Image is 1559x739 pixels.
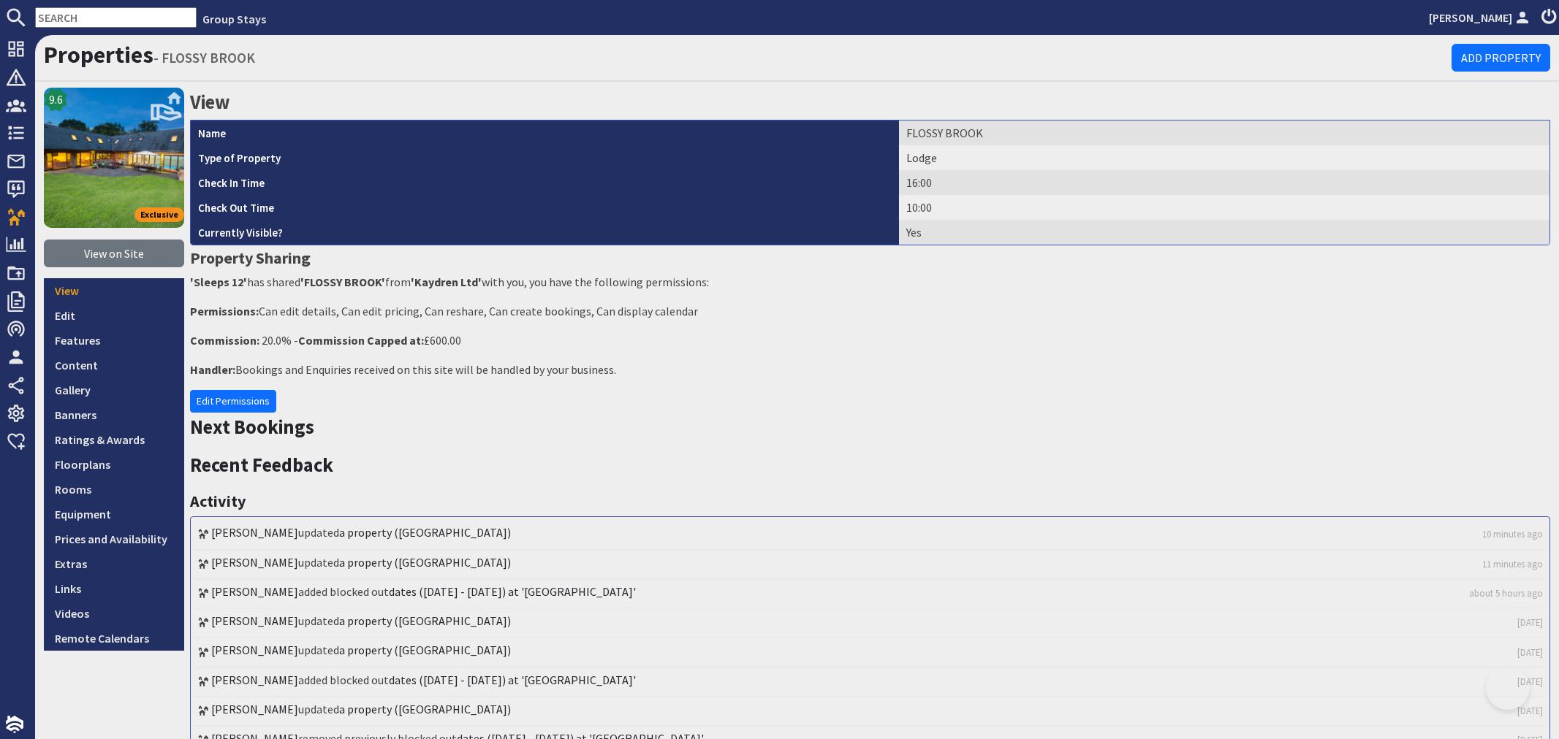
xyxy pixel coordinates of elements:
strong: 'Sleeps 12' [190,275,247,289]
a: [DATE] [1517,704,1543,718]
a: Videos [44,601,184,626]
li: added blocked out [194,668,1546,697]
a: Equipment [44,502,184,527]
p: has shared from with you, you have the following permissions: [190,273,1550,291]
a: a property ([GEOGRAPHIC_DATA]) [339,702,511,716]
a: [PERSON_NAME] [211,702,298,716]
strong: Commission Capped at: [298,333,424,348]
a: [DATE] [1517,616,1543,629]
th: Check In Time [191,170,899,195]
a: View [44,278,184,303]
a: Remote Calendars [44,626,184,651]
th: Type of Property [191,145,899,170]
a: a property ([GEOGRAPHIC_DATA]) [339,613,511,628]
td: 10:00 [899,195,1549,220]
a: Prices and Availability [44,527,184,551]
td: FLOSSY BROOK [899,120,1549,145]
a: dates ([DATE] - [DATE]) at '[GEOGRAPHIC_DATA]' [389,584,636,599]
strong: 'Kaydren Ltd' [411,275,482,289]
span: Exclusive [134,207,184,222]
li: updated [194,521,1546,550]
a: [PERSON_NAME] [211,613,298,628]
a: Extras [44,551,184,576]
a: Add Property [1452,44,1550,72]
th: Name [191,120,899,145]
span: 20.0% [262,333,292,348]
li: updated [194,638,1546,667]
img: FLOSSY BROOK's icon [44,88,184,228]
li: added blocked out [194,580,1546,609]
a: [PERSON_NAME] [211,643,298,657]
img: staytech_i_w-64f4e8e9ee0a9c174fd5317b4b171b261742d2d393467e5bdba4413f4f884c10.svg [6,716,23,733]
a: [PERSON_NAME] [1429,9,1533,26]
a: [PERSON_NAME] [211,525,298,540]
th: Check Out Time [191,195,899,220]
a: View on Site [44,240,184,267]
a: [PERSON_NAME] [211,555,298,570]
a: dates ([DATE] - [DATE]) at '[GEOGRAPHIC_DATA]' [389,673,636,687]
a: FLOSSY BROOK's icon9.6Exclusive [44,88,184,228]
a: Activity [190,491,246,511]
a: Features [44,328,184,353]
a: [PERSON_NAME] [211,584,298,599]
small: - FLOSSY BROOK [153,49,255,66]
a: Floorplans [44,452,184,477]
a: Banners [44,402,184,427]
h3: Property Sharing [190,245,1550,270]
a: [DATE] [1517,646,1543,659]
h2: View [190,88,1550,117]
a: Ratings & Awards [44,427,184,452]
a: Rooms [44,477,184,502]
li: updated [194,609,1546,638]
li: updated [194,551,1546,580]
a: a property ([GEOGRAPHIC_DATA]) [339,525,511,540]
iframe: Toggle Customer Support [1486,666,1530,710]
a: Edit [44,303,184,328]
a: Recent Feedback [190,453,333,477]
a: Next Bookings [190,415,314,439]
a: Group Stays [202,12,266,26]
a: Properties [44,40,153,69]
input: SEARCH [35,7,197,28]
td: Yes [899,220,1549,245]
a: 10 minutes ago [1482,527,1543,541]
span: - £600.00 [294,333,461,348]
a: [DATE] [1517,675,1543,689]
strong: 'FLOSSY BROOK' [300,275,385,289]
a: [PERSON_NAME] [211,673,298,687]
td: Lodge [899,145,1549,170]
a: about 5 hours ago [1469,586,1543,600]
a: a property ([GEOGRAPHIC_DATA]) [339,643,511,657]
a: Gallery [44,378,184,402]
strong: Permissions: [190,304,259,318]
a: 11 minutes ago [1482,557,1543,571]
span: 9.6 [49,91,63,108]
strong: Handler: [190,362,235,377]
p: Can edit details, Can edit pricing, Can reshare, Can create bookings, Can display calendar [190,302,1550,320]
a: Edit Permissions [190,390,276,413]
td: 16:00 [899,170,1549,195]
a: Content [44,353,184,378]
th: Currently Visible? [191,220,899,245]
strong: Commission: [190,333,259,348]
p: Bookings and Enquiries received on this site will be handled by your business. [190,361,1550,378]
li: updated [194,697,1546,727]
a: a property ([GEOGRAPHIC_DATA]) [339,555,511,570]
a: Links [44,576,184,601]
